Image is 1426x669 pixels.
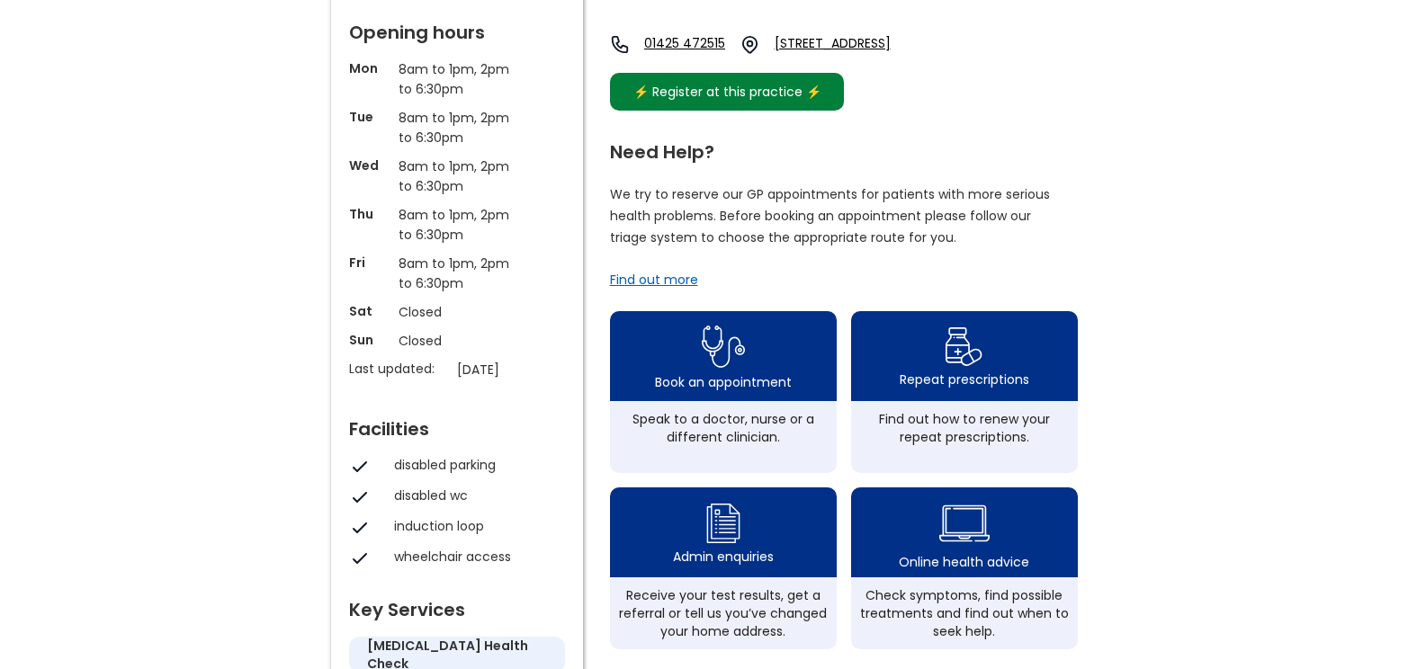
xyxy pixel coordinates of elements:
a: 01425 472515 [644,34,725,55]
p: 8am to 1pm, 2pm to 6:30pm [399,254,516,293]
div: Admin enquiries [673,548,774,566]
div: Check symptoms, find possible treatments and find out when to seek help. [860,586,1069,640]
p: Closed [399,302,516,322]
img: admin enquiry icon [704,499,743,548]
p: Closed [399,331,516,351]
p: 8am to 1pm, 2pm to 6:30pm [399,108,516,147]
p: We try to reserve our GP appointments for patients with more serious health problems. Before book... [610,183,1051,248]
div: Speak to a doctor, nurse or a different clinician. [619,410,828,446]
a: book appointment icon Book an appointmentSpeak to a doctor, nurse or a different clinician. [610,311,837,473]
img: practice location icon [740,34,760,55]
p: [DATE] [457,360,574,379]
p: 8am to 1pm, 2pm to 6:30pm [399,205,516,245]
p: Sun [349,331,390,349]
a: health advice iconOnline health adviceCheck symptoms, find possible treatments and find out when ... [851,487,1078,649]
div: Book an appointment [655,373,792,391]
img: repeat prescription icon [945,323,983,370]
div: disabled parking [394,456,556,474]
p: Fri [349,254,390,272]
div: Facilities [349,411,565,438]
a: ⚡️ Register at this practice ⚡️ [610,73,844,111]
div: ⚡️ Register at this practice ⚡️ [624,82,831,102]
div: Repeat prescriptions [900,370,1029,388]
div: Key Services [349,592,565,619]
p: Mon [349,59,390,77]
div: Need Help? [610,134,1078,161]
a: repeat prescription iconRepeat prescriptionsFind out how to renew your repeat prescriptions. [851,311,1078,473]
p: Sat [349,302,390,320]
p: 8am to 1pm, 2pm to 6:30pm [399,156,516,196]
div: wheelchair access [394,548,556,566]
div: Online health advice [899,553,1029,571]
a: Find out more [610,271,698,289]
p: Last updated: [349,360,448,378]
img: telephone icon [610,34,631,55]
img: book appointment icon [702,320,745,373]
div: induction loop [394,517,556,535]
div: Receive your test results, get a referral or tell us you’ve changed your home address. [619,586,828,640]
div: Find out how to renew your repeat prescriptions. [860,410,1069,446]
p: Tue [349,108,390,126]
div: Opening hours [349,14,565,41]
div: disabled wc [394,486,556,504]
a: [STREET_ADDRESS] [775,34,937,55]
p: Thu [349,205,390,223]
p: Wed [349,156,390,174]
p: 8am to 1pm, 2pm to 6:30pm [399,59,516,99]
a: admin enquiry iconAdmin enquiriesReceive your test results, get a referral or tell us you’ve chan... [610,487,837,649]
img: health advice icon [939,494,990,553]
